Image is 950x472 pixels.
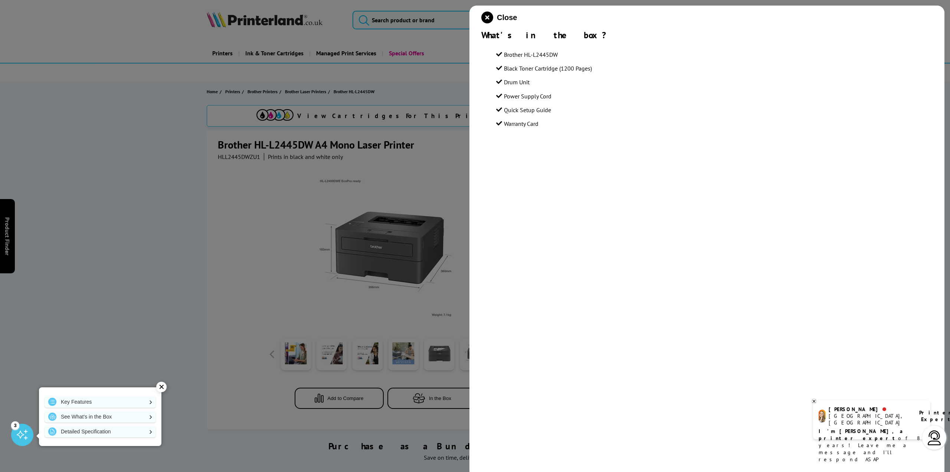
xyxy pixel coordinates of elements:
[927,430,942,445] img: user-headset-light.svg
[504,92,551,100] span: Power Supply Cord
[156,382,167,392] div: ✕
[819,410,826,423] img: amy-livechat.png
[481,29,933,41] div: What's in the box?
[11,421,19,429] div: 3
[45,396,156,408] a: Key Features
[504,65,592,72] span: Black Toner Cartridge (1200 Pages)
[829,413,910,426] div: [GEOGRAPHIC_DATA], [GEOGRAPHIC_DATA]
[504,106,551,114] span: Quick Setup Guide
[504,78,530,86] span: Drum Unit
[829,406,910,413] div: [PERSON_NAME]
[504,51,558,58] span: Brother HL-L2445DW
[497,13,517,22] span: Close
[819,428,905,442] b: I'm [PERSON_NAME], a printer expert
[45,426,156,437] a: Detailed Specification
[481,12,517,23] button: close modal
[819,428,925,463] p: of 8 years! Leave me a message and I'll respond ASAP
[45,411,156,423] a: See What's in the Box
[504,120,538,127] span: Warranty Card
